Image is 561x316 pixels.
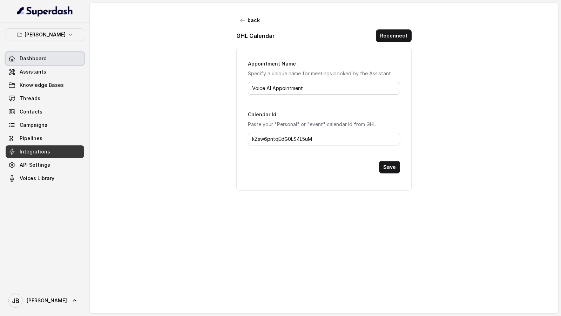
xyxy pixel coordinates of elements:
label: Appointment Name [248,61,296,67]
p: [PERSON_NAME] [25,30,66,39]
span: Assistants [20,68,46,75]
a: Contacts [6,105,84,118]
a: Voices Library [6,172,84,185]
span: Campaigns [20,122,47,129]
button: Reconnect [376,29,412,42]
button: [PERSON_NAME] [6,28,84,41]
a: API Settings [6,159,84,171]
p: Specify a unique name for meetings booked by the Assistant [248,69,400,78]
a: Assistants [6,66,84,78]
a: [PERSON_NAME] [6,291,84,310]
a: Dashboard [6,52,84,65]
a: Integrations [6,145,84,158]
span: Dashboard [20,55,47,62]
a: Campaigns [6,119,84,131]
text: JB [12,297,19,304]
a: Threads [6,92,84,105]
button: Save [379,161,400,173]
img: light.svg [17,6,73,17]
span: Threads [20,95,40,102]
a: Knowledge Bases [6,79,84,91]
a: Pipelines [6,132,84,145]
span: Voices Library [20,175,54,182]
span: Knowledge Bases [20,82,64,89]
button: back [236,14,264,27]
p: Paste your "Personal" or "event" calendar Id from GHL [248,120,400,129]
span: Integrations [20,148,50,155]
span: [PERSON_NAME] [27,297,67,304]
label: Calendar Id [248,111,276,117]
span: Pipelines [20,135,42,142]
span: API Settings [20,162,50,169]
p: GHL Calendar [236,32,275,40]
span: Contacts [20,108,42,115]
